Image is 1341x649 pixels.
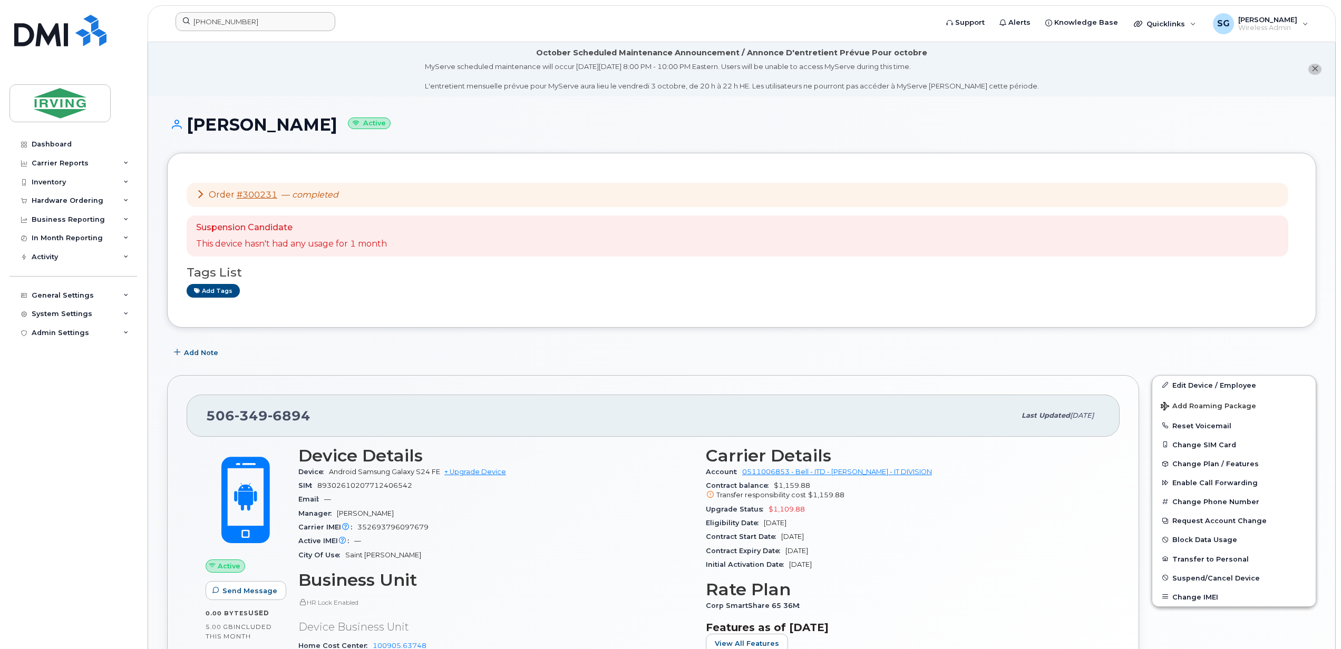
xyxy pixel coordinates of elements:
[206,609,248,617] span: 0.00 Bytes
[1152,435,1316,454] button: Change SIM Card
[716,491,806,499] span: Transfer responsibility cost
[187,284,240,297] a: Add tags
[706,580,1101,599] h3: Rate Plan
[237,190,277,200] a: #300231
[1152,568,1316,587] button: Suspend/Cancel Device
[706,468,742,476] span: Account
[764,519,786,527] span: [DATE]
[218,561,240,571] span: Active
[298,495,324,503] span: Email
[706,621,1101,634] h3: Features as of [DATE]
[298,468,329,476] span: Device
[354,537,361,545] span: —
[706,519,764,527] span: Eligibility Date
[1152,530,1316,549] button: Block Data Usage
[715,638,779,648] span: View All Features
[206,623,272,640] span: included this month
[317,481,412,489] span: 89302610207712406542
[706,602,805,609] span: Corp SmartShare 65 36M
[706,481,774,489] span: Contract balance
[337,509,394,517] span: [PERSON_NAME]
[425,62,1039,91] div: MyServe scheduled maintenance will occur [DATE][DATE] 8:00 PM - 10:00 PM Eastern. Users will be u...
[808,491,844,499] span: $1,159.88
[206,623,234,631] span: 5.00 GB
[1152,395,1316,416] button: Add Roaming Package
[248,609,269,617] span: used
[298,598,693,607] p: HR Lock Enabled
[1152,492,1316,511] button: Change Phone Number
[298,446,693,465] h3: Device Details
[357,523,429,531] span: 352693796097679
[536,47,927,58] div: October Scheduled Maintenance Announcement / Annonce D'entretient Prévue Pour octobre
[706,547,785,555] span: Contract Expiry Date
[167,343,227,362] button: Add Note
[1152,587,1316,606] button: Change IMEI
[1172,460,1259,468] span: Change Plan / Features
[706,560,789,568] span: Initial Activation Date
[209,190,235,200] span: Order
[789,560,812,568] span: [DATE]
[345,551,421,559] span: Saint [PERSON_NAME]
[769,505,805,513] span: $1,109.88
[1152,416,1316,435] button: Reset Voicemail
[292,190,338,200] em: completed
[298,481,317,489] span: SIM
[1172,574,1260,582] span: Suspend/Cancel Device
[324,495,331,503] span: —
[1070,411,1094,419] span: [DATE]
[281,190,338,200] span: —
[1152,549,1316,568] button: Transfer to Personal
[167,115,1316,134] h1: [PERSON_NAME]
[1022,411,1070,419] span: Last updated
[206,581,286,600] button: Send Message
[742,468,932,476] a: 0511006853 - Bell - ITD - [PERSON_NAME] - IT DIVISION
[298,509,337,517] span: Manager
[329,468,440,476] span: Android Samsung Galaxy S24 FE
[785,547,808,555] span: [DATE]
[706,533,781,540] span: Contract Start Date
[196,222,387,234] p: Suspension Candidate
[1308,64,1321,75] button: close notification
[298,619,693,635] p: Device Business Unit
[1152,473,1316,492] button: Enable Call Forwarding
[1152,376,1316,395] a: Edit Device / Employee
[298,537,354,545] span: Active IMEI
[184,348,218,358] span: Add Note
[1161,402,1256,412] span: Add Roaming Package
[206,408,310,424] span: 506
[1152,511,1316,530] button: Request Account Change
[196,238,387,250] p: This device hasn't had any usage for 1 month
[348,117,391,130] small: Active
[781,533,804,540] span: [DATE]
[1172,479,1258,487] span: Enable Call Forwarding
[444,468,506,476] a: + Upgrade Device
[222,586,277,596] span: Send Message
[298,551,345,559] span: City Of Use
[1152,454,1316,473] button: Change Plan / Features
[706,481,1101,500] span: $1,159.88
[298,523,357,531] span: Carrier IMEI
[187,266,1297,279] h3: Tags List
[235,408,268,424] span: 349
[268,408,310,424] span: 6894
[706,505,769,513] span: Upgrade Status
[706,446,1101,465] h3: Carrier Details
[298,571,693,589] h3: Business Unit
